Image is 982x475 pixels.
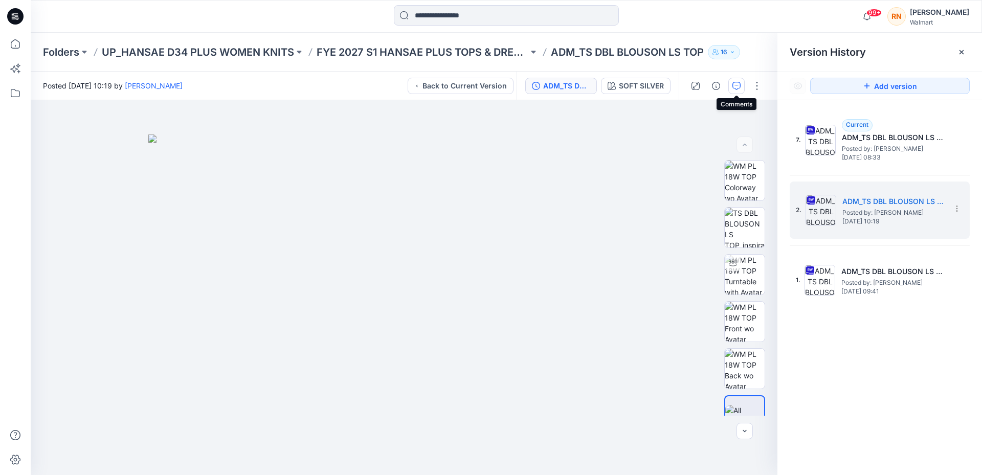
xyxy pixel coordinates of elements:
[543,80,590,92] div: ADM_TS DBL BLOUSON LS TOP
[841,278,944,288] span: Posted by: Stephanie Kang
[910,6,969,18] div: [PERSON_NAME]
[721,47,727,58] p: 16
[842,131,944,144] h5: ADM_TS DBL BLOUSON LS TOP
[725,349,765,389] img: WM PL 18W TOP Back wo Avatar
[725,161,765,200] img: WM PL 18W TOP Colorway wo Avatar
[551,45,704,59] p: ADM_TS DBL BLOUSON LS TOP
[805,265,835,296] img: ADM_TS DBL BLOUSON LS TOP
[842,208,945,218] span: Posted by: Stephanie Kang
[725,255,765,295] img: WM PL 18W TOP Turntable with Avatar
[842,195,945,208] h5: ADM_TS DBL BLOUSON LS TOP
[842,144,944,154] span: Posted by: Stephanie Kang
[910,18,969,26] div: Walmart
[810,78,970,94] button: Add version
[725,405,764,426] img: All colorways
[842,154,944,161] span: [DATE] 08:33
[102,45,294,59] a: UP_HANSAE D34 PLUS WOMEN KNITS
[841,288,944,295] span: [DATE] 09:41
[805,125,836,155] img: ADM_TS DBL BLOUSON LS TOP
[790,46,866,58] span: Version History
[708,78,724,94] button: Details
[957,48,966,56] button: Close
[846,121,868,128] span: Current
[408,78,514,94] button: Back to Current Version
[866,9,882,17] span: 99+
[796,276,800,285] span: 1.
[125,81,183,90] a: [PERSON_NAME]
[887,7,906,26] div: RN
[790,78,806,94] button: Show Hidden Versions
[796,206,801,215] span: 2.
[841,265,944,278] h5: ADM_TS DBL BLOUSON LS TOP
[619,80,664,92] div: SOFT SILVER
[708,45,740,59] button: 16
[525,78,597,94] button: ADM_TS DBL BLOUSON LS TOP
[842,218,945,225] span: [DATE] 10:19
[601,78,671,94] button: SOFT SILVER
[806,195,836,225] img: ADM_TS DBL BLOUSON LS TOP
[43,80,183,91] span: Posted [DATE] 10:19 by
[725,208,765,247] img: TS DBL BLOUSON LS TOP_inspiration
[796,135,801,145] span: 7.
[317,45,528,59] a: FYE 2027 S1 HANSAE PLUS TOPS & DRESSES
[725,302,765,342] img: WM PL 18W TOP Front wo Avatar
[43,45,79,59] a: Folders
